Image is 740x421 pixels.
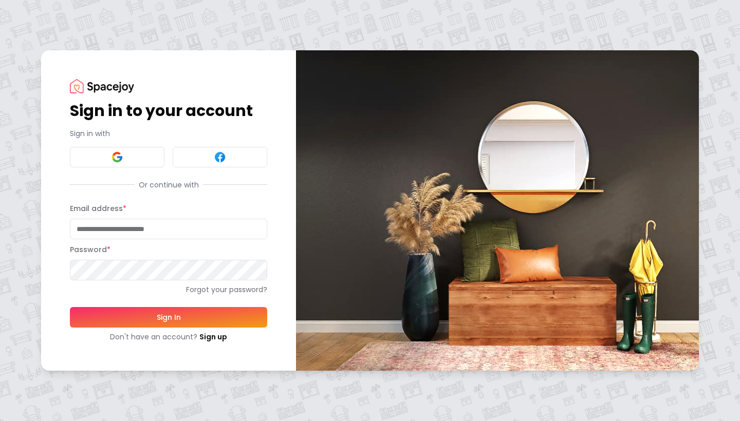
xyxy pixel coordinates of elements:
[70,284,267,295] a: Forgot your password?
[214,151,226,163] img: Facebook signin
[70,128,267,139] p: Sign in with
[70,244,110,255] label: Password
[70,79,134,93] img: Spacejoy Logo
[70,203,126,214] label: Email address
[111,151,123,163] img: Google signin
[199,332,227,342] a: Sign up
[70,332,267,342] div: Don't have an account?
[70,307,267,328] button: Sign In
[135,180,203,190] span: Or continue with
[70,102,267,120] h1: Sign in to your account
[296,50,699,370] img: banner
